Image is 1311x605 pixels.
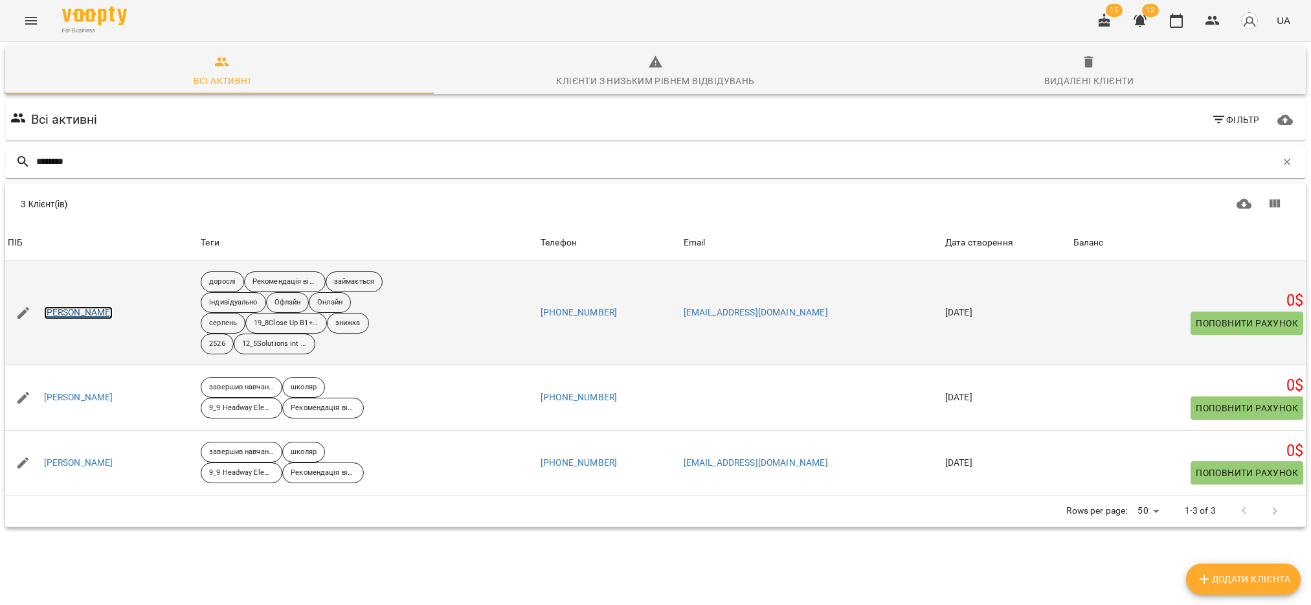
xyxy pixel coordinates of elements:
div: займається [326,271,383,292]
a: [PERSON_NAME] [44,457,113,470]
div: Онлайн [309,292,351,313]
div: 3 Клієнт(ів) [21,198,648,211]
div: індивідуально [201,292,265,313]
button: Поповнити рахунок [1191,396,1303,420]
a: [PHONE_NUMBER] [541,392,617,402]
p: 9_9 Headway Elementary comparativessuperlatives [209,403,274,414]
p: Рекомендація від друзів знайомих тощо [291,468,355,479]
div: 9_9 Headway Elementary comparativessuperlatives [201,462,282,483]
td: [DATE] [943,430,1071,496]
span: Поповнити рахунок [1196,315,1298,331]
div: Всі активні [194,73,251,89]
div: завершив навчання [201,377,282,398]
div: Рекомендація від друзів знайомих тощо [244,271,326,292]
div: 2526 [201,334,233,354]
span: UA [1277,14,1290,27]
div: Table Toolbar [5,183,1306,225]
span: 15 [1106,4,1123,17]
a: [EMAIL_ADDRESS][DOMAIN_NAME] [684,307,828,317]
div: Email [684,235,706,251]
p: 9_9 Headway Elementary comparativessuperlatives [209,468,274,479]
div: Дата створення [945,235,1013,251]
span: ПІБ [8,235,196,251]
div: школяр [282,377,325,398]
button: Поповнити рахунок [1191,312,1303,335]
h5: 0 $ [1073,376,1303,396]
span: Поповнити рахунок [1196,400,1298,416]
a: [PERSON_NAME] [44,306,113,319]
p: знижка [335,318,361,329]
button: Поповнити рахунок [1191,461,1303,485]
p: серпень [209,318,237,329]
h6: Всі активні [31,109,98,130]
div: Sort [1073,235,1104,251]
a: [EMAIL_ADDRESS][DOMAIN_NAME] [684,457,828,468]
div: завершив навчання [201,442,282,462]
div: 12_5Solutions int Modal Verbs [234,334,315,354]
p: Рекомендація від друзів знайомих тощо [252,277,317,288]
p: 12_5Solutions int Modal Verbs [242,339,307,350]
div: Sort [8,235,23,251]
button: Показати колонки [1259,188,1290,220]
div: 9_9 Headway Elementary comparativessuperlatives [201,398,282,418]
a: [PHONE_NUMBER] [541,307,617,317]
div: ПІБ [8,235,23,251]
a: [PERSON_NAME] [44,391,113,404]
img: avatar_s.png [1240,12,1259,30]
p: школяр [291,447,317,458]
div: Sort [684,235,706,251]
p: 19_8Close Up B1+ Passive Tenses [254,318,319,329]
p: дорослі [209,277,236,288]
div: 19_8Close Up B1+ Passive Tenses [245,313,327,334]
span: Email [684,235,940,251]
div: Баланс [1073,235,1104,251]
button: Menu [16,5,47,36]
div: Теги [201,235,535,251]
img: Voopty Logo [62,6,127,25]
div: серпень [201,313,245,334]
a: [PHONE_NUMBER] [541,457,617,468]
div: Телефон [541,235,577,251]
div: Рекомендація від друзів знайомих тощо [282,462,364,483]
div: школяр [282,442,325,462]
span: Фільтр [1211,112,1260,128]
button: UA [1272,8,1295,32]
span: Телефон [541,235,678,251]
p: Рекомендація від друзів знайомих тощо [291,403,355,414]
td: [DATE] [943,365,1071,431]
span: Дата створення [945,235,1068,251]
button: Додати клієнта [1186,564,1301,595]
h5: 0 $ [1073,441,1303,461]
p: завершив навчання [209,382,274,393]
p: Rows per page: [1066,505,1127,518]
div: Sort [541,235,577,251]
div: Рекомендація від друзів знайомих тощо [282,398,364,418]
div: 50 [1132,501,1163,520]
span: Поповнити рахунок [1196,465,1298,481]
p: індивідуально [209,297,257,308]
div: знижка [327,313,369,334]
td: [DATE] [943,261,1071,365]
span: For Business [62,27,127,35]
p: 1-3 of 3 [1185,505,1216,518]
p: Онлайн [317,297,342,308]
div: Видалені клієнти [1044,73,1134,89]
div: дорослі [201,271,244,292]
p: школяр [291,382,317,393]
p: 2526 [209,339,225,350]
button: Фільтр [1206,108,1265,131]
p: завершив навчання [209,447,274,458]
h5: 0 $ [1073,291,1303,311]
p: займається [334,277,374,288]
button: Завантажити CSV [1229,188,1260,220]
div: Клієнти з низьким рівнем відвідувань [556,73,754,89]
div: Офлайн [266,292,309,313]
div: Sort [945,235,1013,251]
span: Додати клієнта [1196,571,1290,587]
p: Офлайн [275,297,301,308]
span: 12 [1142,4,1159,17]
span: Баланс [1073,235,1303,251]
